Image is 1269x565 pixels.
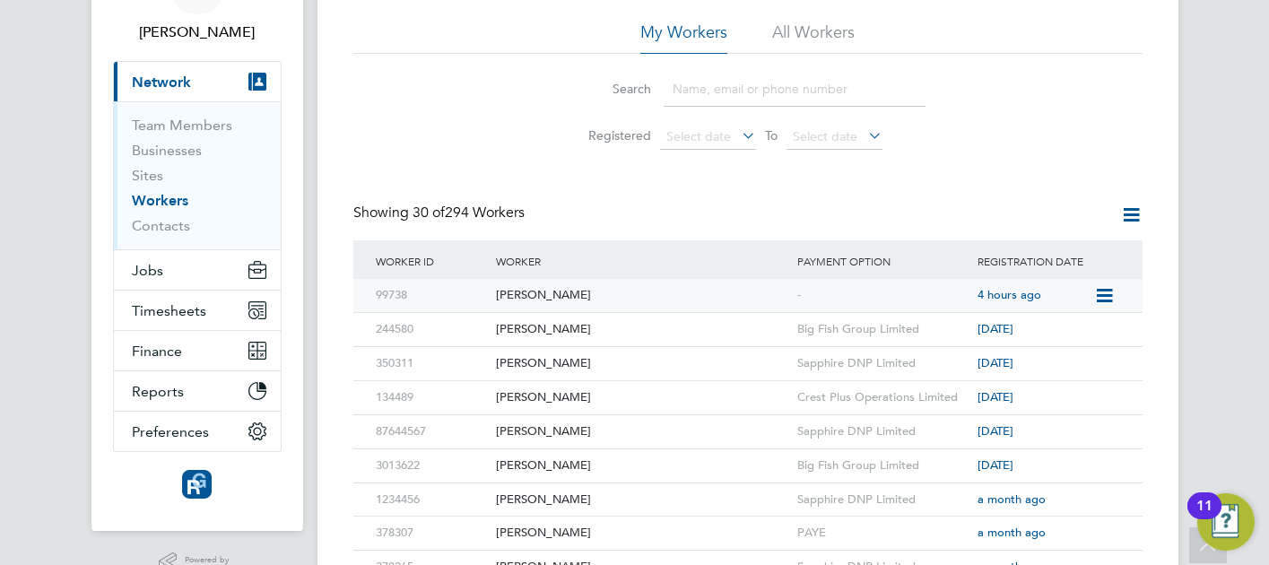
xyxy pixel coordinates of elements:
[760,124,783,147] span: To
[793,347,974,380] div: Sapphire DNP Limited
[978,423,1013,439] span: [DATE]
[640,22,727,54] li: My Workers
[371,550,1125,565] a: 378265[PERSON_NAME]Sapphire DNP Limiteda month ago
[491,483,793,517] div: [PERSON_NAME]
[132,74,191,91] span: Network
[793,381,974,414] div: Crest Plus Operations Limited
[793,415,974,448] div: Sapphire DNP Limited
[132,343,182,360] span: Finance
[491,347,793,380] div: [PERSON_NAME]
[973,240,1124,282] div: Registration Date
[371,449,491,482] div: 3013622
[491,240,793,282] div: Worker
[793,517,974,550] div: PAYE
[371,380,1125,395] a: 134489[PERSON_NAME]Crest Plus Operations Limited[DATE]
[371,482,1125,498] a: 1234456[PERSON_NAME]Sapphire DNP Limiteda month ago
[371,347,491,380] div: 350311
[132,167,163,184] a: Sites
[371,483,491,517] div: 1234456
[978,457,1013,473] span: [DATE]
[132,423,209,440] span: Preferences
[491,381,793,414] div: [PERSON_NAME]
[371,381,491,414] div: 134489
[978,491,1046,507] span: a month ago
[793,483,974,517] div: Sapphire DNP Limited
[132,302,206,319] span: Timesheets
[114,62,281,101] button: Network
[978,525,1046,540] span: a month ago
[114,371,281,411] button: Reports
[114,331,281,370] button: Finance
[793,449,974,482] div: Big Fish Group Limited
[371,312,1125,327] a: 244580[PERSON_NAME]Big Fish Group Limited[DATE]
[978,321,1013,336] span: [DATE]
[666,128,731,144] span: Select date
[978,389,1013,404] span: [DATE]
[353,204,528,222] div: Showing
[664,72,926,107] input: Name, email or phone number
[570,127,651,143] label: Registered
[114,250,281,290] button: Jobs
[114,101,281,249] div: Network
[132,217,190,234] a: Contacts
[371,517,491,550] div: 378307
[371,415,491,448] div: 87644567
[491,517,793,550] div: [PERSON_NAME]
[978,355,1013,370] span: [DATE]
[371,313,491,346] div: 244580
[113,22,282,43] span: Joe Belsten
[772,22,855,54] li: All Workers
[1197,493,1255,551] button: Open Resource Center, 11 new notifications
[491,279,793,312] div: [PERSON_NAME]
[132,192,188,209] a: Workers
[371,448,1125,464] a: 3013622[PERSON_NAME]Big Fish Group Limited[DATE]
[132,262,163,279] span: Jobs
[371,278,1094,293] a: 99738[PERSON_NAME]-4 hours ago
[491,313,793,346] div: [PERSON_NAME]
[413,204,445,222] span: 30 of
[371,516,1125,531] a: 378307[PERSON_NAME]PAYEa month ago
[114,412,281,451] button: Preferences
[371,346,1125,361] a: 350311[PERSON_NAME]Sapphire DNP Limited[DATE]
[570,81,651,97] label: Search
[793,128,857,144] span: Select date
[371,240,491,282] div: Worker ID
[978,287,1041,302] span: 4 hours ago
[371,414,1125,430] a: 87644567[PERSON_NAME]Sapphire DNP Limited[DATE]
[793,240,974,282] div: Payment Option
[793,313,974,346] div: Big Fish Group Limited
[1196,506,1213,529] div: 11
[182,470,211,499] img: resourcinggroup-logo-retina.png
[371,279,491,312] div: 99738
[114,291,281,330] button: Timesheets
[113,470,282,499] a: Go to home page
[132,142,202,159] a: Businesses
[491,415,793,448] div: [PERSON_NAME]
[491,449,793,482] div: [PERSON_NAME]
[132,383,184,400] span: Reports
[793,279,974,312] div: -
[132,117,232,134] a: Team Members
[413,204,525,222] span: 294 Workers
